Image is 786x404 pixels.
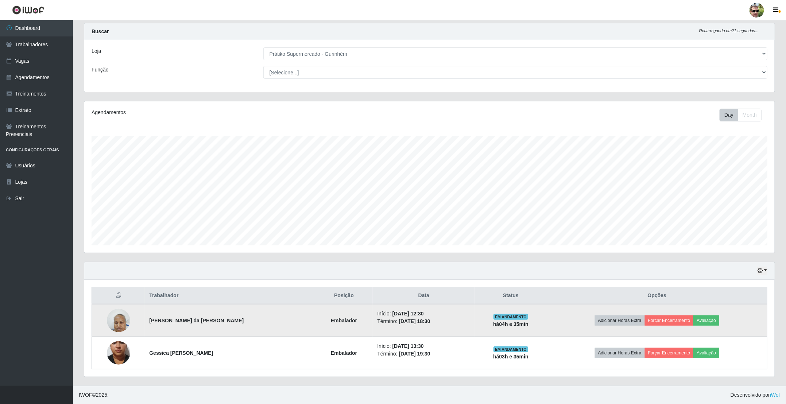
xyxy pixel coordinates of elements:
label: Loja [92,47,101,55]
img: CoreUI Logo [12,5,44,15]
strong: Embalador [331,350,357,356]
strong: Gessica [PERSON_NAME] [149,350,213,356]
time: [DATE] 12:30 [392,311,424,316]
li: Início: [377,342,470,350]
th: Opções [547,287,767,304]
img: 1752176484372.jpeg [107,305,130,336]
strong: [PERSON_NAME] da [PERSON_NAME] [149,318,244,323]
button: Adicionar Horas Extra [595,315,645,326]
div: First group [720,109,762,121]
img: 1746572657158.jpeg [107,327,130,379]
time: [DATE] 19:30 [399,351,430,357]
time: [DATE] 13:30 [392,343,424,349]
strong: Buscar [92,28,109,34]
li: Término: [377,318,470,325]
span: Desenvolvido por [731,391,780,399]
div: Agendamentos [92,109,367,116]
label: Função [92,66,109,74]
span: © 2025 . [79,391,109,399]
time: [DATE] 18:30 [399,318,430,324]
strong: há 03 h e 35 min [493,354,528,360]
strong: Embalador [331,318,357,323]
button: Forçar Encerramento [645,348,694,358]
div: Toolbar with button groups [720,109,767,121]
button: Month [738,109,762,121]
th: Status [475,287,547,304]
button: Avaliação [693,315,719,326]
span: IWOF [79,392,92,398]
button: Adicionar Horas Extra [595,348,645,358]
th: Data [373,287,475,304]
th: Trabalhador [145,287,315,304]
button: Forçar Encerramento [645,315,694,326]
th: Posição [315,287,373,304]
i: Recarregando em 21 segundos... [699,28,759,33]
li: Início: [377,310,470,318]
button: Day [720,109,738,121]
li: Término: [377,350,470,358]
span: EM ANDAMENTO [493,314,528,320]
a: iWof [770,392,780,398]
button: Avaliação [693,348,719,358]
span: EM ANDAMENTO [493,346,528,352]
strong: há 04 h e 35 min [493,321,528,327]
